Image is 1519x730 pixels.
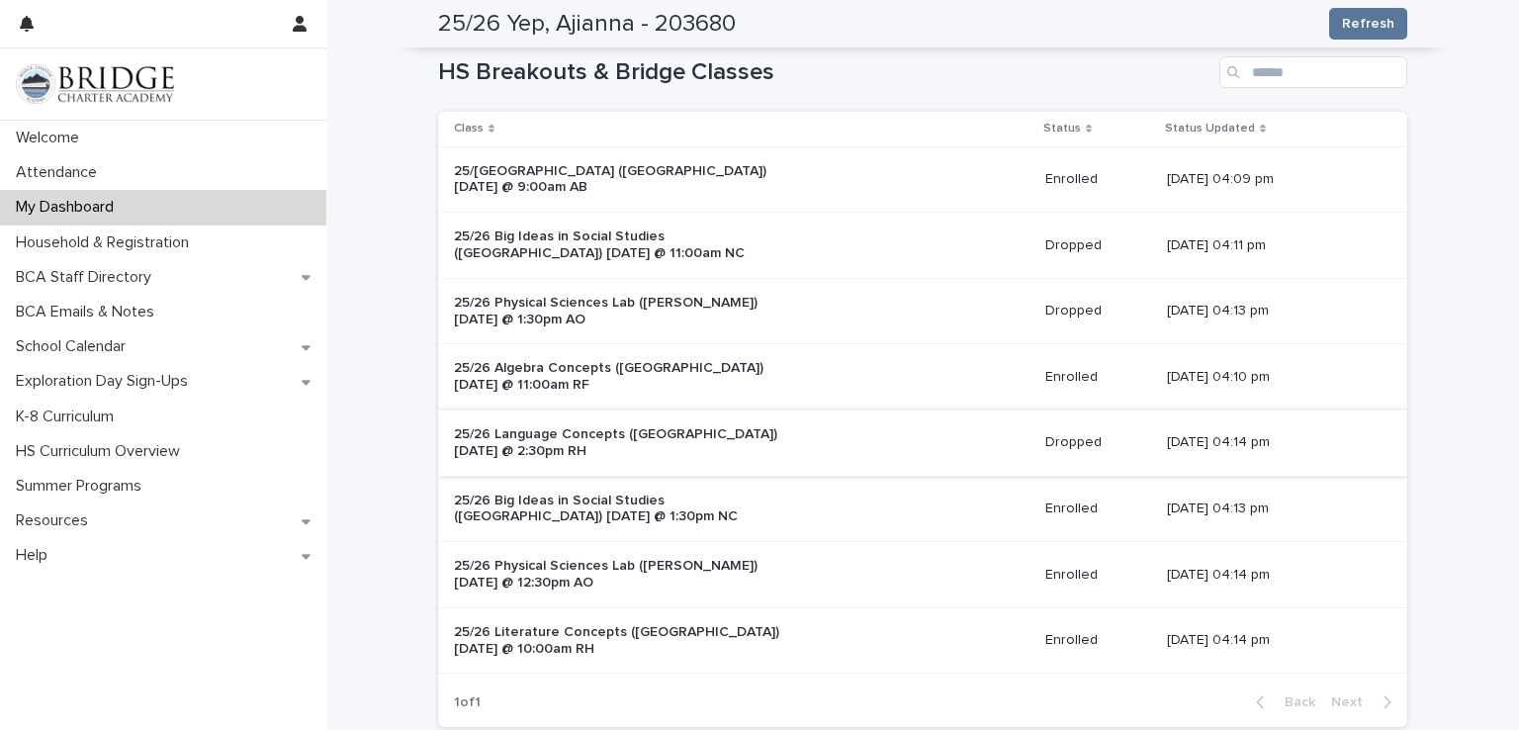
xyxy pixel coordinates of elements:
p: K-8 Curriculum [8,408,130,426]
img: V1C1m3IdTEidaUdm9Hs0 [16,64,174,104]
p: Enrolled [1045,369,1152,386]
tr: 25/26 Physical Sciences Lab ([PERSON_NAME]) [DATE] @ 1:30pm AODropped[DATE] 04:13 pm [438,278,1407,344]
p: 25/26 Physical Sciences Lab ([PERSON_NAME]) [DATE] @ 1:30pm AO [454,295,783,328]
p: Summer Programs [8,477,157,496]
button: Refresh [1329,8,1407,40]
p: Enrolled [1045,567,1152,584]
p: 25/26 Literature Concepts ([GEOGRAPHIC_DATA]) [DATE] @ 10:00am RH [454,624,783,658]
p: Status [1043,118,1081,139]
p: 1 of 1 [438,679,496,727]
p: [DATE] 04:09 pm [1167,171,1376,188]
p: [DATE] 04:14 pm [1167,434,1376,451]
p: HS Curriculum Overview [8,442,196,461]
p: BCA Staff Directory [8,268,167,287]
button: Next [1323,693,1407,711]
p: Welcome [8,129,95,147]
p: [DATE] 04:10 pm [1167,369,1376,386]
p: Dropped [1045,434,1152,451]
p: Help [8,546,63,565]
tr: 25/26 Big Ideas in Social Studies ([GEOGRAPHIC_DATA]) [DATE] @ 11:00am NCDropped[DATE] 04:11 pm [438,213,1407,279]
p: Enrolled [1045,171,1152,188]
span: Back [1273,695,1315,709]
tr: 25/26 Literature Concepts ([GEOGRAPHIC_DATA]) [DATE] @ 10:00am RHEnrolled[DATE] 04:14 pm [438,607,1407,674]
p: Attendance [8,163,113,182]
h2: 25/26 Yep, Ajianna - 203680 [438,10,736,39]
p: Dropped [1045,237,1152,254]
p: Class [454,118,484,139]
tr: 25/26 Algebra Concepts ([GEOGRAPHIC_DATA]) [DATE] @ 11:00am RFEnrolled[DATE] 04:10 pm [438,344,1407,411]
p: 25/26 Physical Sciences Lab ([PERSON_NAME]) [DATE] @ 12:30pm AO [454,558,783,592]
p: [DATE] 04:13 pm [1167,501,1376,517]
p: Dropped [1045,303,1152,319]
p: 25/26 Algebra Concepts ([GEOGRAPHIC_DATA]) [DATE] @ 11:00am RF [454,360,783,394]
p: Exploration Day Sign-Ups [8,372,204,391]
tr: 25/26 Big Ideas in Social Studies ([GEOGRAPHIC_DATA]) [DATE] @ 1:30pm NCEnrolled[DATE] 04:13 pm [438,476,1407,542]
p: My Dashboard [8,198,130,217]
p: BCA Emails & Notes [8,303,170,321]
span: Refresh [1342,14,1394,34]
p: [DATE] 04:14 pm [1167,632,1376,649]
p: Enrolled [1045,501,1152,517]
p: 25/26 Big Ideas in Social Studies ([GEOGRAPHIC_DATA]) [DATE] @ 11:00am NC [454,228,783,262]
p: Resources [8,511,104,530]
button: Back [1240,693,1323,711]
p: Status Updated [1165,118,1255,139]
h1: HS Breakouts & Bridge Classes [438,58,1211,87]
p: [DATE] 04:14 pm [1167,567,1376,584]
p: Enrolled [1045,632,1152,649]
p: 25/[GEOGRAPHIC_DATA] ([GEOGRAPHIC_DATA]) [DATE] @ 9:00am AB [454,163,783,197]
tr: 25/[GEOGRAPHIC_DATA] ([GEOGRAPHIC_DATA]) [DATE] @ 9:00am ABEnrolled[DATE] 04:09 pm [438,146,1407,213]
p: 25/26 Language Concepts ([GEOGRAPHIC_DATA]) [DATE] @ 2:30pm RH [454,426,783,460]
p: [DATE] 04:13 pm [1167,303,1376,319]
tr: 25/26 Physical Sciences Lab ([PERSON_NAME]) [DATE] @ 12:30pm AOEnrolled[DATE] 04:14 pm [438,542,1407,608]
p: Household & Registration [8,233,205,252]
span: Next [1331,695,1375,709]
input: Search [1219,56,1407,88]
p: [DATE] 04:11 pm [1167,237,1376,254]
tr: 25/26 Language Concepts ([GEOGRAPHIC_DATA]) [DATE] @ 2:30pm RHDropped[DATE] 04:14 pm [438,410,1407,476]
p: School Calendar [8,337,141,356]
p: 25/26 Big Ideas in Social Studies ([GEOGRAPHIC_DATA]) [DATE] @ 1:30pm NC [454,493,783,526]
